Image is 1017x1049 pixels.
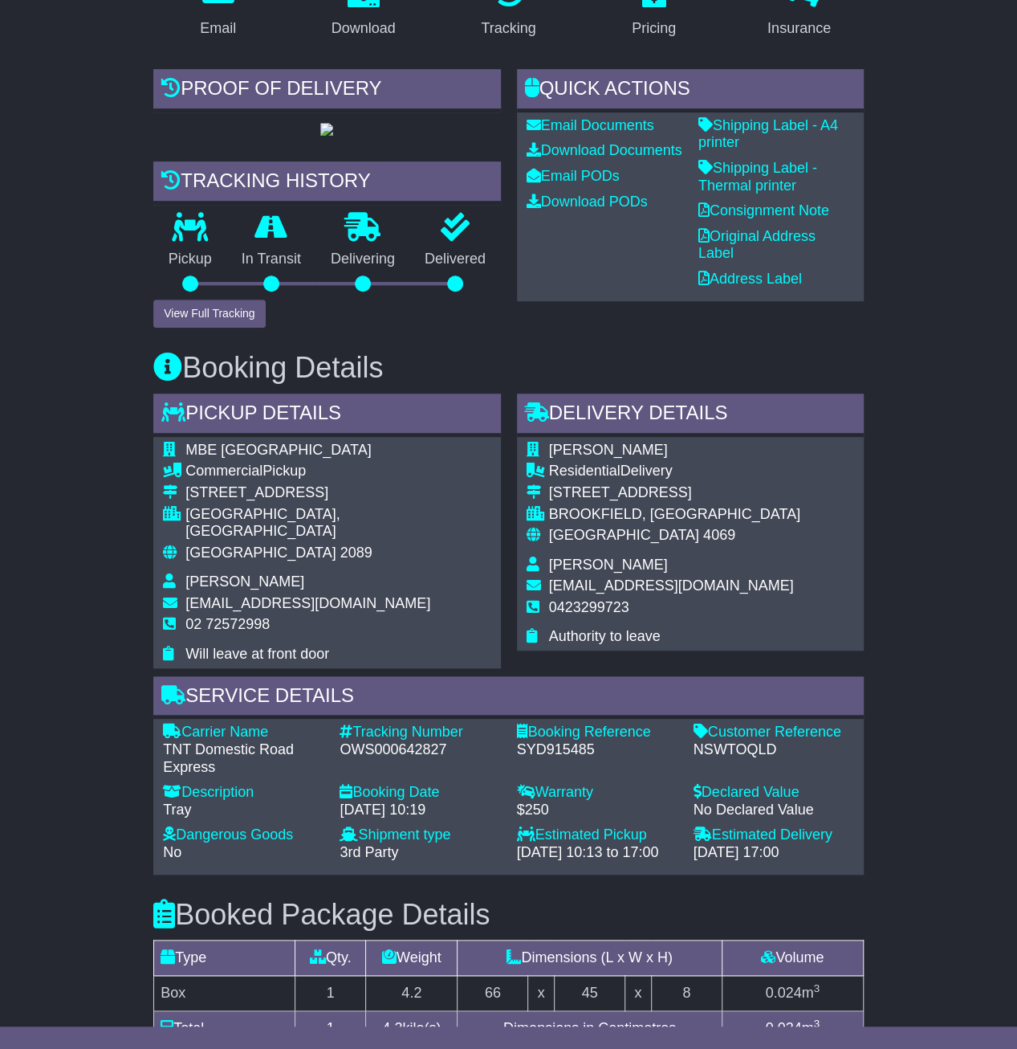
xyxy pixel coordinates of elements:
a: Download Documents [527,142,682,158]
td: Type [154,941,295,976]
div: [GEOGRAPHIC_DATA], [GEOGRAPHIC_DATA] [185,506,490,541]
span: 0.024 [765,985,801,1001]
div: Delivery [549,463,800,480]
div: No Declared Value [694,802,854,819]
span: Commercial [185,463,262,479]
span: [GEOGRAPHIC_DATA] [549,527,699,543]
a: Shipping Label - Thermal printer [698,160,817,194]
span: [GEOGRAPHIC_DATA] [185,545,336,561]
div: [DATE] 17:00 [694,844,854,862]
span: No [163,844,181,860]
span: [PERSON_NAME] [549,557,668,573]
span: Authority to leave [549,628,661,644]
td: 1 [295,1011,366,1047]
p: Delivering [315,251,409,268]
span: 3rd Party [340,844,398,860]
div: Pickup [185,463,490,480]
a: Email PODs [527,168,620,184]
td: 4.2 [366,976,458,1011]
td: Dimensions in Centimetres [458,1011,722,1047]
a: Email Documents [527,117,654,133]
td: 8 [651,976,722,1011]
div: NSWTOQLD [694,741,854,759]
span: [PERSON_NAME] [549,442,668,458]
td: x [625,976,652,1011]
div: Estimated Pickup [516,827,677,844]
div: Pickup Details [153,394,500,437]
td: 66 [458,976,528,1011]
p: Delivered [409,251,500,268]
div: Quick Actions [517,69,864,112]
p: Pickup [153,251,226,268]
h3: Booked Package Details [153,899,864,931]
td: Qty. [295,941,366,976]
span: 0423299723 [549,599,629,615]
span: Will leave at front door [185,646,329,662]
sup: 3 [814,982,820,994]
sup: 3 [814,1018,820,1030]
div: Service Details [153,676,864,720]
p: In Transit [226,251,315,268]
div: Delivery Details [517,394,864,437]
div: Pricing [632,18,676,39]
a: Original Address Label [698,228,816,262]
div: Proof of Delivery [153,69,500,112]
div: [DATE] 10:19 [340,802,500,819]
div: Tracking [481,18,535,39]
td: 45 [554,976,624,1011]
a: Download PODs [527,194,648,210]
div: Tracking Number [340,724,500,741]
a: Address Label [698,271,802,287]
td: Dimensions (L x W x H) [458,941,722,976]
button: View Full Tracking [153,300,265,328]
a: Shipping Label - A4 printer [698,117,838,151]
div: [DATE] 10:13 to 17:00 [516,844,677,862]
div: Tray [163,802,323,819]
div: Customer Reference [694,724,854,741]
div: Carrier Name [163,724,323,741]
div: OWS000642827 [340,741,500,759]
td: kilo(s) [366,1011,458,1047]
span: 0.024 [765,1020,801,1036]
td: Total [154,1011,295,1047]
div: BROOKFIELD, [GEOGRAPHIC_DATA] [549,506,800,524]
div: Description [163,784,323,802]
img: GetPodImage [320,123,333,136]
div: TNT Domestic Road Express [163,741,323,776]
div: Estimated Delivery [694,827,854,844]
td: Weight [366,941,458,976]
span: 2089 [340,545,372,561]
div: Booking Reference [516,724,677,741]
span: [PERSON_NAME] [185,573,304,590]
span: [EMAIL_ADDRESS][DOMAIN_NAME] [549,578,794,594]
div: [STREET_ADDRESS] [185,484,490,502]
div: Insurance [767,18,831,39]
div: Dangerous Goods [163,827,323,844]
div: [STREET_ADDRESS] [549,484,800,502]
span: [EMAIL_ADDRESS][DOMAIN_NAME] [185,595,430,611]
div: Tracking history [153,161,500,205]
span: MBE [GEOGRAPHIC_DATA] [185,442,371,458]
div: Declared Value [694,784,854,802]
div: Warranty [516,784,677,802]
div: $250 [516,802,677,819]
span: Residential [549,463,620,479]
a: Consignment Note [698,202,829,218]
div: Email [200,18,236,39]
td: 1 [295,976,366,1011]
span: 02 72572998 [185,616,270,632]
td: Volume [722,941,863,976]
div: Download [332,18,396,39]
div: Booking Date [340,784,500,802]
span: 4069 [703,527,735,543]
td: x [528,976,555,1011]
td: m [722,976,863,1011]
div: SYD915485 [516,741,677,759]
td: m [722,1011,863,1047]
h3: Booking Details [153,352,864,384]
div: Shipment type [340,827,500,844]
span: 4.2 [382,1020,402,1036]
td: Box [154,976,295,1011]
